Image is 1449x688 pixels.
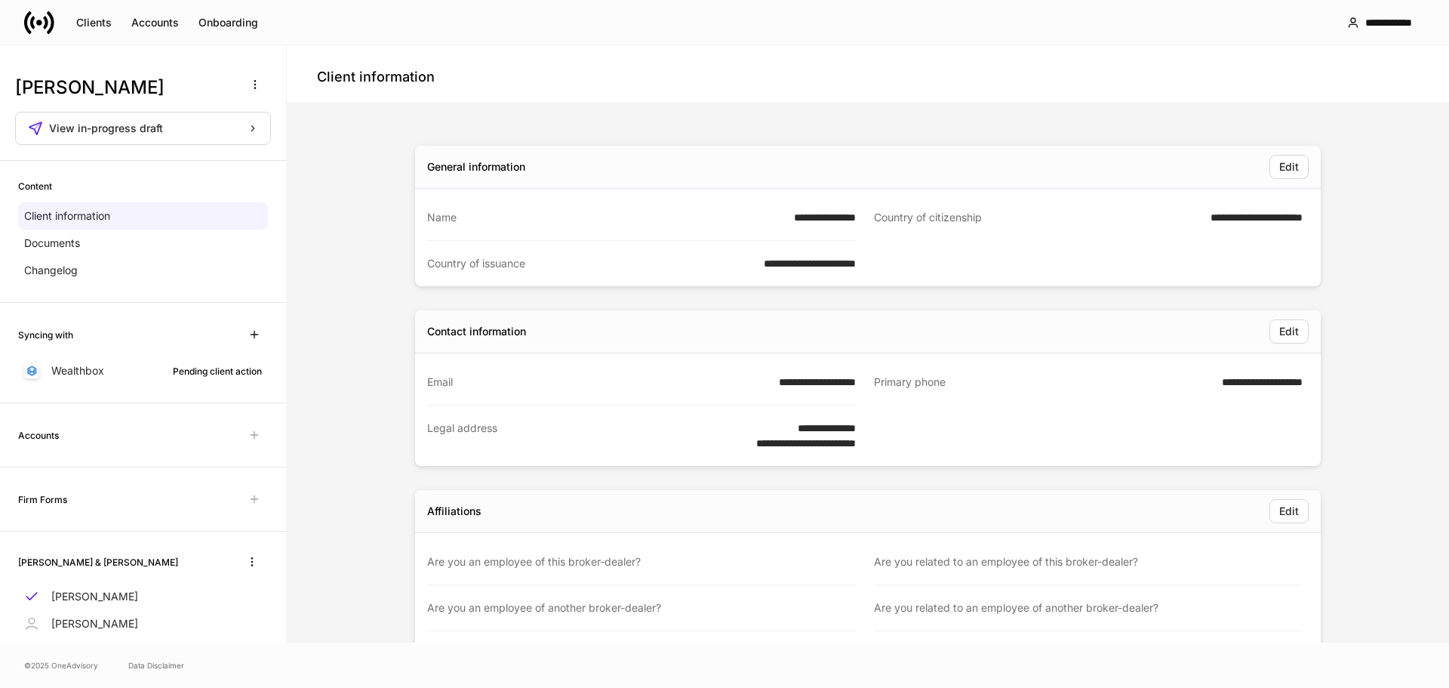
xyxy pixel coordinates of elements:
[76,17,112,28] div: Clients
[51,363,104,378] p: Wealthbox
[173,364,262,378] div: Pending client action
[874,554,1294,569] div: Are you related to an employee of this broker-dealer?
[15,76,233,100] h3: [PERSON_NAME]
[18,179,52,193] h6: Content
[241,421,268,449] span: Unavailable with outstanding requests for information
[427,421,747,451] div: Legal address
[49,123,163,134] span: View in-progress draft
[18,328,73,342] h6: Syncing with
[1279,506,1299,517] div: Edit
[18,202,268,230] a: Client information
[24,659,98,671] span: © 2025 OneAdvisory
[427,324,526,339] div: Contact information
[241,486,268,513] span: Unavailable with outstanding requests for information
[1279,162,1299,172] div: Edit
[122,11,189,35] button: Accounts
[51,616,138,631] p: [PERSON_NAME]
[427,256,755,271] div: Country of issuance
[18,555,178,569] h6: [PERSON_NAME] & [PERSON_NAME]
[18,583,268,610] a: [PERSON_NAME]
[24,263,78,278] p: Changelog
[427,600,847,615] div: Are you an employee of another broker-dealer?
[51,589,138,604] p: [PERSON_NAME]
[18,357,268,384] a: WealthboxPending client action
[427,210,785,225] div: Name
[18,492,67,507] h6: Firm Forms
[24,236,80,251] p: Documents
[189,11,268,35] button: Onboarding
[18,610,268,637] a: [PERSON_NAME]
[874,375,1213,390] div: Primary phone
[874,600,1294,615] div: Are you related to an employee of another broker-dealer?
[128,659,184,671] a: Data Disclaimer
[1269,155,1309,179] button: Edit
[24,208,110,224] p: Client information
[131,17,179,28] div: Accounts
[317,68,435,86] h4: Client information
[427,554,847,569] div: Are you an employee of this broker-dealer?
[427,159,525,174] div: General information
[874,210,1201,226] div: Country of citizenship
[427,504,481,519] div: Affiliations
[18,428,59,443] h6: Accounts
[18,230,268,257] a: Documents
[198,17,258,28] div: Onboarding
[15,112,271,145] button: View in-progress draft
[1269,499,1309,523] button: Edit
[427,375,770,390] div: Email
[1269,319,1309,344] button: Edit
[18,257,268,284] a: Changelog
[66,11,122,35] button: Clients
[1279,326,1299,337] div: Edit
